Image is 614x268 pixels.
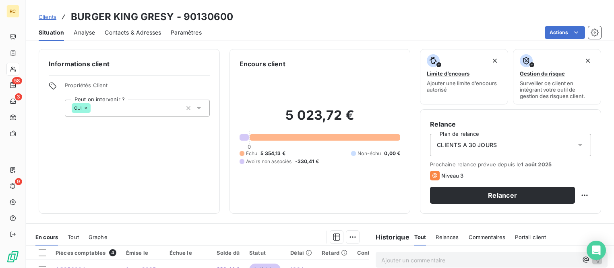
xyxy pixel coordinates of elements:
[71,10,233,24] h3: BURGER KING GRESY - 90130600
[469,234,506,240] span: Commentaires
[105,29,161,37] span: Contacts & Adresses
[436,234,459,240] span: Relances
[65,82,210,93] span: Propriétés Client
[89,234,108,240] span: Graphe
[430,187,575,204] button: Relancer
[49,59,210,69] h6: Informations client
[240,59,285,69] h6: Encours client
[384,150,400,157] span: 0,00 €
[437,141,497,149] span: CLIENTS A 30 JOURS
[295,158,319,165] span: -330,41 €
[369,232,409,242] h6: Historique
[414,234,426,240] span: Tout
[515,234,546,240] span: Portail client
[587,241,606,260] div: Open Intercom Messenger
[6,95,19,108] a: 3
[420,49,508,104] button: Limite d’encoursAjouter une limite d’encours autorisé
[12,77,22,84] span: 58
[520,70,565,77] span: Gestion du risque
[6,250,19,263] img: Logo LeanPay
[513,49,601,104] button: Gestion du risqueSurveiller ce client en intégrant votre outil de gestion des risques client.
[246,150,258,157] span: Échu
[68,234,79,240] span: Tout
[520,80,594,99] span: Surveiller ce client en intégrant votre outil de gestion des risques client.
[290,250,312,256] div: Délai
[212,250,240,256] div: Solde dû
[35,234,58,240] span: En cours
[39,13,56,21] a: Clients
[427,80,501,93] span: Ajouter une limite d’encours autorisé
[15,93,22,100] span: 3
[74,106,82,110] span: OUI
[171,29,202,37] span: Paramètres
[521,161,552,168] span: 1 août 2025
[6,5,19,18] div: RC
[545,26,585,39] button: Actions
[322,250,347,256] div: Retard
[91,104,97,112] input: Ajouter une valeur
[248,143,251,150] span: 0
[357,250,415,256] div: Contact à relancer
[260,150,285,157] span: 5 354,13 €
[240,107,401,131] h2: 5 023,72 €
[6,79,19,92] a: 58
[109,249,116,256] span: 4
[358,150,381,157] span: Non-échu
[441,172,463,179] span: Niveau 3
[170,250,203,256] div: Échue le
[15,178,22,185] span: 9
[39,29,64,37] span: Situation
[126,250,160,256] div: Émise le
[74,29,95,37] span: Analyse
[39,14,56,20] span: Clients
[427,70,469,77] span: Limite d’encours
[56,249,116,256] div: Pièces comptables
[249,250,281,256] div: Statut
[430,161,591,168] span: Prochaine relance prévue depuis le
[430,119,591,129] h6: Relance
[246,158,292,165] span: Avoirs non associés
